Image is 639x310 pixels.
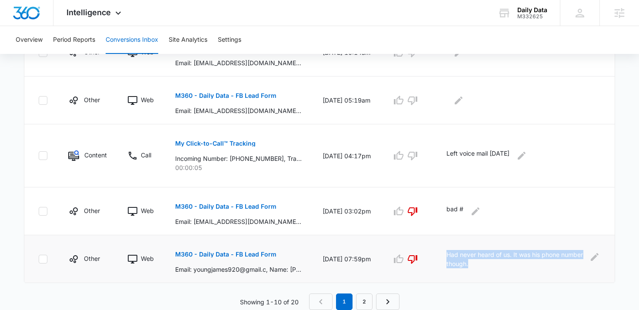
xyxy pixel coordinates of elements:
p: Email: youngjames920@gmail.c, Name: [PERSON_NAME], Phone: [PHONE_NUMBER], Form submitted at: [DAT... [175,265,302,274]
p: Web [141,254,154,263]
div: Domain: [DOMAIN_NAME] [23,23,96,30]
td: [DATE] 05:19am [312,77,381,124]
p: Left voice mail [DATE] [446,149,509,163]
em: 1 [336,293,353,310]
div: account name [517,7,547,13]
td: [DATE] 04:17pm [312,124,381,187]
td: [DATE] 07:59pm [312,235,381,283]
button: Edit Comments [589,250,601,264]
p: Other [84,95,100,104]
p: M360 - Daily Data - FB Lead Form [175,93,276,99]
p: M360 - Daily Data - FB Lead Form [175,203,276,210]
img: website_grey.svg [14,23,21,30]
p: Email: [EMAIL_ADDRESS][DOMAIN_NAME], Name: [PERSON_NAME], Phone: [PHONE_NUMBER], Form submitted a... [175,217,302,226]
div: v 4.0.25 [24,14,43,21]
p: bad # [446,204,463,218]
button: Period Reports [53,26,95,54]
p: Other [84,206,100,215]
td: [DATE] 03:02pm [312,187,381,235]
div: Keywords by Traffic [96,51,146,57]
nav: Pagination [309,293,399,310]
a: Page 2 [356,293,373,310]
button: Edit Comments [452,93,466,107]
img: logo_orange.svg [14,14,21,21]
p: Call [141,150,151,160]
p: Had never heard of us. It was his phone number though. [446,250,583,268]
button: M360 - Daily Data - FB Lead Form [175,244,276,265]
a: Next Page [376,293,399,310]
p: My Click-to-Call™ Tracking [175,140,256,147]
button: M360 - Daily Data - FB Lead Form [175,85,276,106]
p: Content [84,150,107,160]
p: 00:00:05 [175,163,302,172]
div: Domain Overview [33,51,78,57]
img: tab_domain_overview_orange.svg [23,50,30,57]
button: Edit Comments [469,204,483,218]
button: Edit Comments [515,149,529,163]
p: Showing 1-10 of 20 [240,297,299,307]
button: Site Analytics [169,26,207,54]
button: Conversions Inbox [106,26,158,54]
p: Email: [EMAIL_ADDRESS][DOMAIN_NAME], Name: [PERSON_NAME], Phone: [PHONE_NUMBER], Form submitted a... [175,58,302,67]
p: Web [141,95,154,104]
button: M360 - Daily Data - FB Lead Form [175,196,276,217]
p: Incoming Number: [PHONE_NUMBER], Tracking Number: [PHONE_NUMBER], Ring To: [PHONE_NUMBER], Caller... [175,154,302,163]
button: My Click-to-Call™ Tracking [175,133,256,154]
span: Intelligence [67,8,111,17]
p: Web [141,206,154,215]
button: Settings [218,26,241,54]
div: account id [517,13,547,20]
img: tab_keywords_by_traffic_grey.svg [87,50,93,57]
p: M360 - Daily Data - FB Lead Form [175,251,276,257]
button: Overview [16,26,43,54]
p: Other [84,254,100,263]
p: Email: [EMAIL_ADDRESS][DOMAIN_NAME], Name: [PERSON_NAME], Phone: [PHONE_NUMBER], Form submitted a... [175,106,302,115]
